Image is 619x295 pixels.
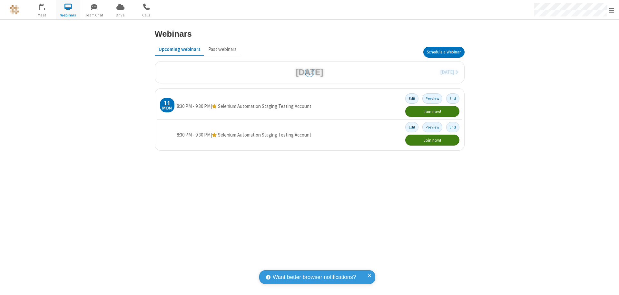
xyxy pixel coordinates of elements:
[177,103,311,110] div: |
[177,103,211,109] span: 8:30 PM - 9:30 PM
[422,93,443,103] button: Preview
[108,12,133,18] span: Drive
[30,12,54,18] span: Meet
[405,122,418,132] button: Edit
[56,12,80,18] span: Webinars
[82,12,106,18] span: Team Chat
[273,273,356,281] span: Want better browser notifications?
[44,4,48,8] div: 3
[204,43,241,55] button: Past webinars
[446,93,459,103] button: End
[163,100,170,106] div: 11
[134,12,159,18] span: Calls
[155,43,204,55] button: Upcoming webinars
[446,122,459,132] button: End
[177,132,211,138] span: 8:30 PM - 9:30 PM
[422,122,443,132] button: Preview
[405,93,418,103] button: Edit
[177,131,311,139] div: |
[160,98,174,112] div: Monday, August 11, 2025 8:30 PM
[218,132,311,138] span: Selenium Automation Staging Testing Account
[405,106,459,117] button: Join now!
[423,47,465,58] button: Schedule a Webinar
[162,106,172,110] div: Mon
[155,29,192,38] h3: Webinars
[10,5,19,14] img: QA Selenium DO NOT DELETE OR CHANGE
[218,103,311,109] span: Selenium Automation Staging Testing Account
[405,135,459,146] button: Join now!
